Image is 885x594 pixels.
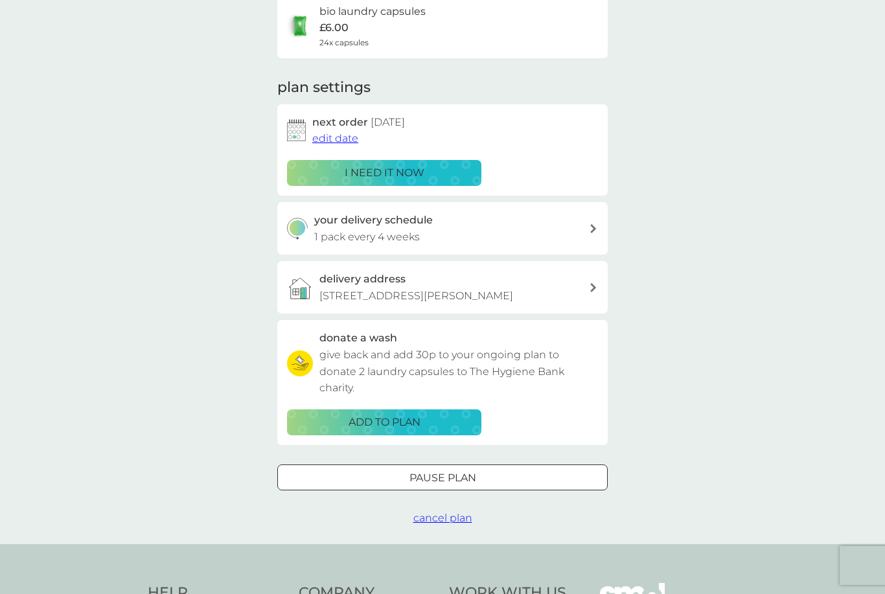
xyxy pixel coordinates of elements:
[277,78,371,98] h2: plan settings
[319,271,406,288] h3: delivery address
[277,202,608,255] button: your delivery schedule1 pack every 4 weeks
[371,116,405,128] span: [DATE]
[319,347,598,396] p: give back and add 30p to your ongoing plan to donate 2 laundry capsules to The Hygiene Bank charity.
[287,160,481,186] button: i need it now
[312,132,358,144] span: edit date
[287,13,313,39] img: bio laundry capsules
[319,19,349,36] p: £6.00
[345,165,424,181] p: i need it now
[319,288,513,304] p: [STREET_ADDRESS][PERSON_NAME]
[314,229,420,246] p: 1 pack every 4 weeks
[277,261,608,314] a: delivery address[STREET_ADDRESS][PERSON_NAME]
[312,114,405,131] h2: next order
[287,409,481,435] button: ADD TO PLAN
[319,330,397,347] h3: donate a wash
[312,130,358,147] button: edit date
[319,36,369,49] span: 24x capsules
[409,470,476,486] p: Pause plan
[413,510,472,527] button: cancel plan
[319,3,426,20] h6: bio laundry capsules
[277,464,608,490] button: Pause plan
[314,212,433,229] h3: your delivery schedule
[413,512,472,524] span: cancel plan
[349,414,420,431] p: ADD TO PLAN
